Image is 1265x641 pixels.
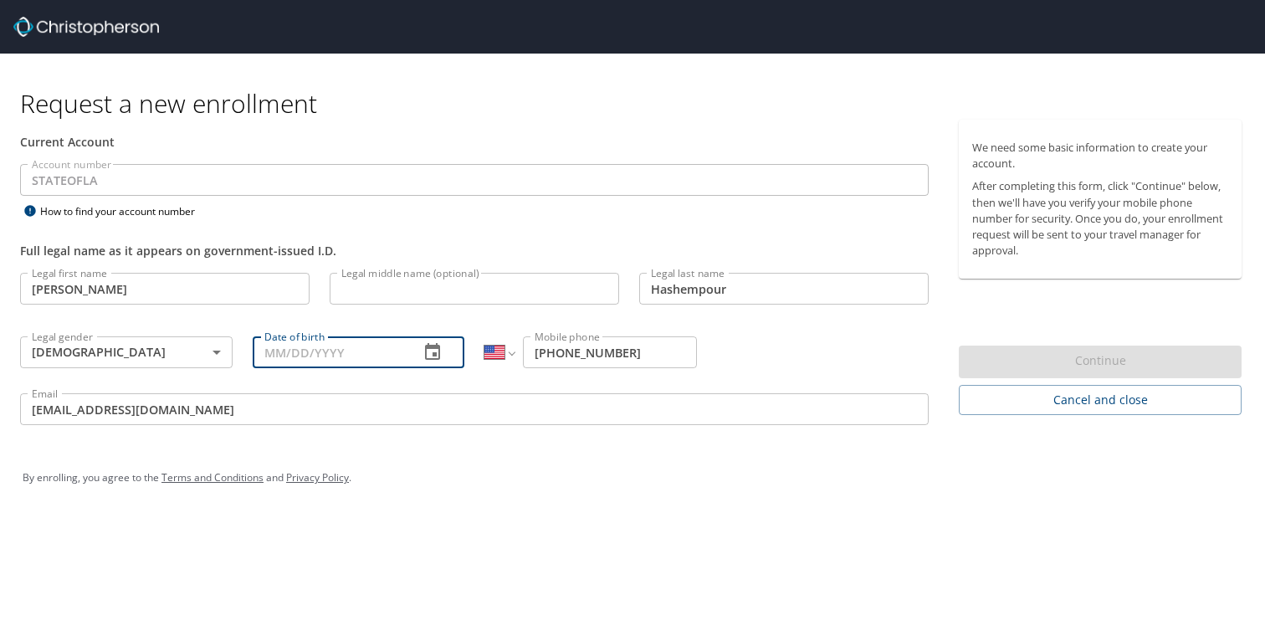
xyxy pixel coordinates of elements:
[23,457,1242,499] div: By enrolling, you agree to the and .
[253,336,407,368] input: MM/DD/YYYY
[959,385,1242,416] button: Cancel and close
[20,133,929,151] div: Current Account
[972,390,1228,411] span: Cancel and close
[972,178,1228,259] p: After completing this form, click "Continue" below, then we'll have you verify your mobile phone ...
[972,140,1228,172] p: We need some basic information to create your account.
[20,201,229,222] div: How to find your account number
[20,336,233,368] div: [DEMOGRAPHIC_DATA]
[13,17,159,37] img: cbt logo
[161,470,264,485] a: Terms and Conditions
[286,470,349,485] a: Privacy Policy
[523,336,697,368] input: Enter phone number
[20,87,1255,120] h1: Request a new enrollment
[20,242,929,259] div: Full legal name as it appears on government-issued I.D.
